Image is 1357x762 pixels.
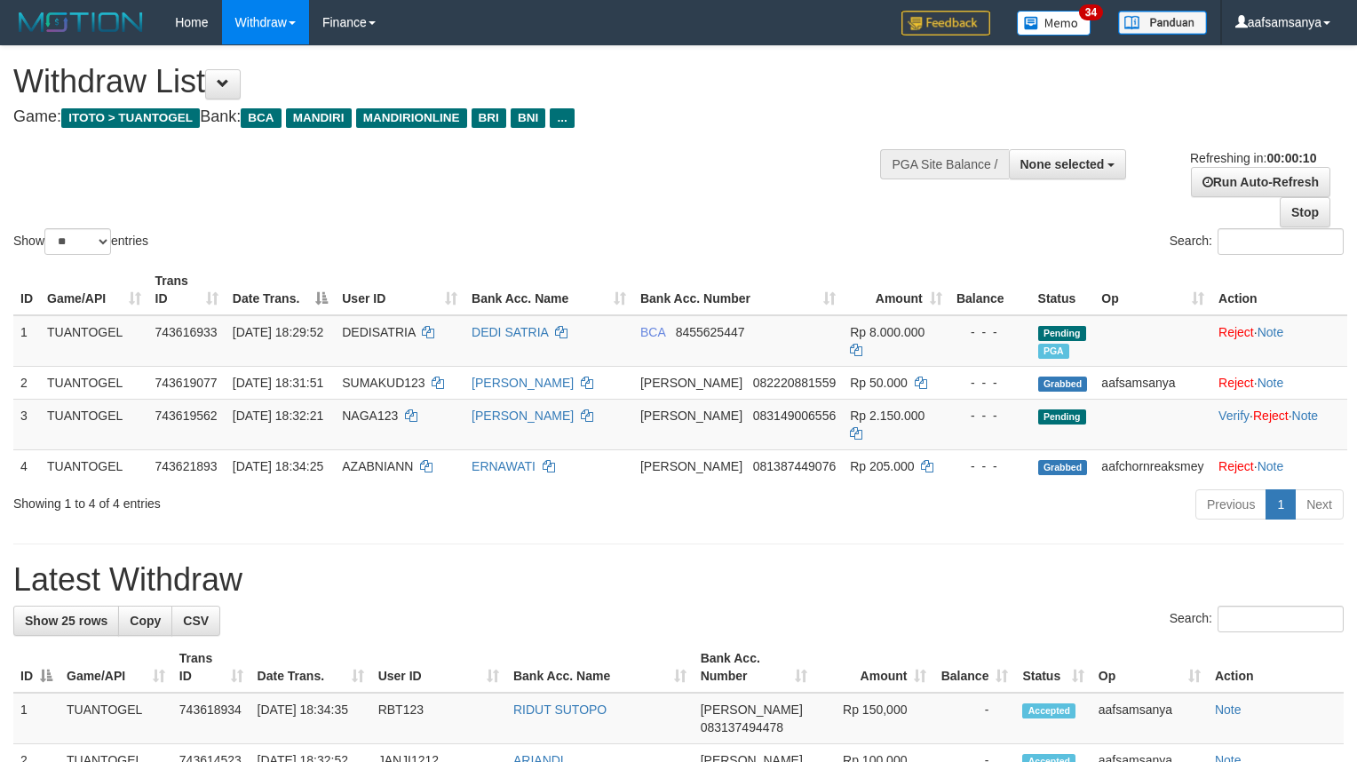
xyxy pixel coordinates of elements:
span: 743619077 [155,376,218,390]
img: MOTION_logo.png [13,9,148,36]
input: Search: [1218,228,1344,255]
th: Op: activate to sort column ascending [1091,642,1208,693]
td: TUANTOGEL [40,449,148,482]
td: 3 [13,399,40,449]
a: [PERSON_NAME] [472,409,574,423]
th: Game/API: activate to sort column ascending [40,265,148,315]
td: [DATE] 18:34:35 [250,693,371,744]
th: Trans ID: activate to sort column ascending [172,642,250,693]
td: TUANTOGEL [60,693,172,744]
th: Amount: activate to sort column ascending [814,642,933,693]
span: Grabbed [1038,377,1088,392]
span: Copy 8455625447 to clipboard [676,325,745,339]
img: panduan.png [1118,11,1207,35]
th: Action [1211,265,1347,315]
strong: 00:00:10 [1266,151,1316,165]
div: - - - [956,407,1024,425]
span: Rp 2.150.000 [850,409,925,423]
a: CSV [171,606,220,636]
td: · [1211,366,1347,399]
span: Marked by aafyoumonoriya [1038,344,1069,359]
a: Reject [1218,325,1254,339]
span: [PERSON_NAME] [701,702,803,717]
a: [PERSON_NAME] [472,376,574,390]
a: 1 [1266,489,1296,520]
th: Balance [949,265,1031,315]
span: Copy [130,614,161,628]
th: Bank Acc. Number: activate to sort column ascending [694,642,814,693]
a: Note [1258,325,1284,339]
div: Showing 1 to 4 of 4 entries [13,488,552,512]
td: 743618934 [172,693,250,744]
a: Previous [1195,489,1266,520]
span: Show 25 rows [25,614,107,628]
span: SUMAKUD123 [342,376,425,390]
div: - - - [956,457,1024,475]
span: [PERSON_NAME] [640,376,742,390]
th: ID [13,265,40,315]
a: RIDUT SUTOPO [513,702,607,717]
span: MANDIRIONLINE [356,108,467,128]
a: DEDI SATRIA [472,325,548,339]
span: [PERSON_NAME] [640,409,742,423]
a: Note [1258,459,1284,473]
span: Copy 083137494478 to clipboard [701,720,783,734]
th: Game/API: activate to sort column ascending [60,642,172,693]
span: ITOTO > TUANTOGEL [61,108,200,128]
div: - - - [956,374,1024,392]
td: - [933,693,1015,744]
td: · [1211,315,1347,367]
th: Bank Acc. Name: activate to sort column ascending [464,265,633,315]
span: ... [550,108,574,128]
th: ID: activate to sort column descending [13,642,60,693]
label: Search: [1170,228,1344,255]
a: Note [1215,702,1242,717]
span: [DATE] 18:29:52 [233,325,323,339]
span: Rp 8.000.000 [850,325,925,339]
th: Action [1208,642,1344,693]
td: 2 [13,366,40,399]
th: User ID: activate to sort column ascending [335,265,464,315]
h1: Latest Withdraw [13,562,1344,598]
a: Verify [1218,409,1250,423]
span: Copy 083149006556 to clipboard [753,409,836,423]
td: 4 [13,449,40,482]
a: Next [1295,489,1344,520]
div: - - - [956,323,1024,341]
a: Show 25 rows [13,606,119,636]
span: MANDIRI [286,108,352,128]
span: Grabbed [1038,460,1088,475]
td: TUANTOGEL [40,315,148,367]
select: Showentries [44,228,111,255]
span: Rp 205.000 [850,459,914,473]
td: aafchornreaksmey [1094,449,1211,482]
th: Status: activate to sort column ascending [1015,642,1091,693]
td: aafsamsanya [1094,366,1211,399]
h1: Withdraw List [13,64,887,99]
label: Search: [1170,606,1344,632]
a: Reject [1218,459,1254,473]
h4: Game: Bank: [13,108,887,126]
span: BNI [511,108,545,128]
th: Date Trans.: activate to sort column ascending [250,642,371,693]
span: AZABNIANN [342,459,413,473]
span: Rp 50.000 [850,376,908,390]
a: ERNAWATI [472,459,536,473]
td: TUANTOGEL [40,399,148,449]
a: Copy [118,606,172,636]
td: aafsamsanya [1091,693,1208,744]
div: PGA Site Balance / [880,149,1008,179]
a: Note [1258,376,1284,390]
button: None selected [1009,149,1127,179]
a: Reject [1253,409,1289,423]
span: Pending [1038,326,1086,341]
span: None selected [1020,157,1105,171]
span: BCA [640,325,665,339]
span: CSV [183,614,209,628]
span: DEDISATRIA [342,325,415,339]
td: RBT123 [371,693,506,744]
span: [PERSON_NAME] [640,459,742,473]
td: · · [1211,399,1347,449]
th: Bank Acc. Number: activate to sort column ascending [633,265,843,315]
th: Date Trans.: activate to sort column descending [226,265,335,315]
